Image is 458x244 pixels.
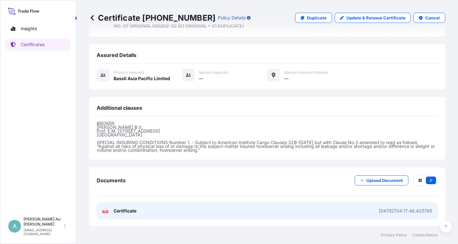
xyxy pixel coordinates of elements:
span: Basell Asia Pacific Limited [114,75,170,82]
p: Certificates [21,41,45,48]
span: Additional clauses [97,105,142,111]
p: Update & Reissue Certificate [346,15,406,21]
button: Upload Document [355,175,408,185]
span: Documents [97,177,126,184]
p: Insights [21,25,37,32]
text: PDF [103,211,108,213]
span: Named Assured [199,70,227,75]
button: Cancel [413,13,445,23]
span: Primary assured [114,70,144,75]
span: A [13,223,17,229]
a: Duplicate [295,13,332,23]
a: Insights [5,22,71,35]
span: Certificate [114,208,136,214]
p: Policy Details [218,15,246,21]
p: Certificate [PHONE_NUMBER] [89,13,215,23]
p: [EMAIL_ADDRESS][DOMAIN_NAME] [24,228,63,236]
p: [PERSON_NAME] Au-[PERSON_NAME] [24,217,63,227]
a: Update & Reissue Certificate [335,13,411,23]
p: Cancel [425,15,440,21]
span: — [199,75,203,82]
a: Cookie Notice [412,233,438,238]
span: Assured Details [97,52,136,58]
p: Duplicate [307,15,327,21]
a: PDFCertificate[DATE]T04:17:46.425795 [97,203,438,219]
a: Privacy Policy [381,233,407,238]
span: — [284,75,288,82]
div: [DATE]T04:17:46.425795 [379,208,432,214]
p: Upload Document [366,177,403,184]
p: BROKER: [PERSON_NAME] B.V. Prof. E.M. [STREET_ADDRESS] [GEOGRAPHIC_DATA] SPECIAL INSURING CONDITI... [97,122,438,152]
a: Certificates [5,38,71,51]
span: Named Assured Address [284,70,328,75]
